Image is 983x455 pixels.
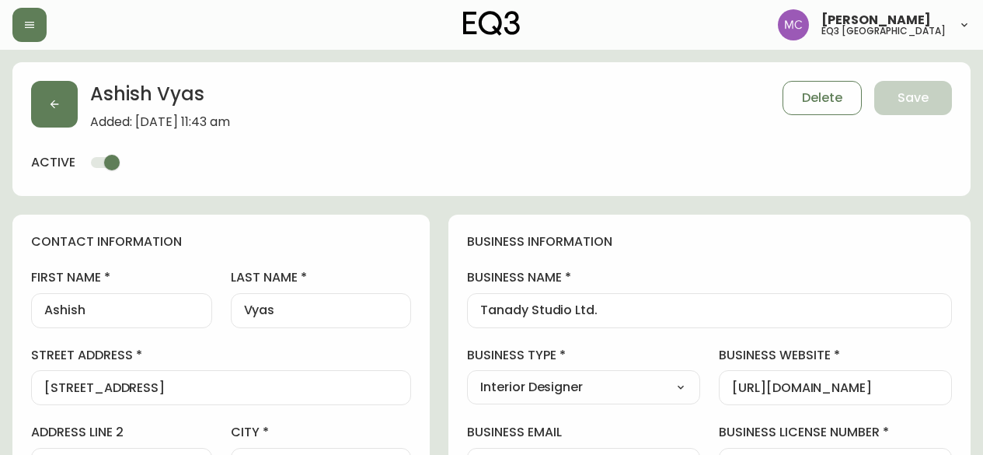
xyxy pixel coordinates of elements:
span: Added: [DATE] 11:43 am [90,115,230,129]
label: business email [467,424,700,441]
label: business name [467,269,952,286]
label: street address [31,347,411,364]
h4: contact information [31,233,411,250]
label: city [231,424,412,441]
img: 6dbdb61c5655a9a555815750a11666cc [778,9,809,40]
span: Delete [802,89,842,107]
img: logo [463,11,521,36]
h4: active [31,154,75,171]
label: business website [719,347,952,364]
span: [PERSON_NAME] [821,14,931,26]
h2: Ashish Vyas [90,81,230,115]
input: https://www.designshop.com [732,380,939,395]
label: last name [231,269,412,286]
label: business type [467,347,700,364]
label: address line 2 [31,424,212,441]
button: Delete [783,81,862,115]
h5: eq3 [GEOGRAPHIC_DATA] [821,26,946,36]
h4: business information [467,233,952,250]
label: business license number [719,424,952,441]
label: first name [31,269,212,286]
